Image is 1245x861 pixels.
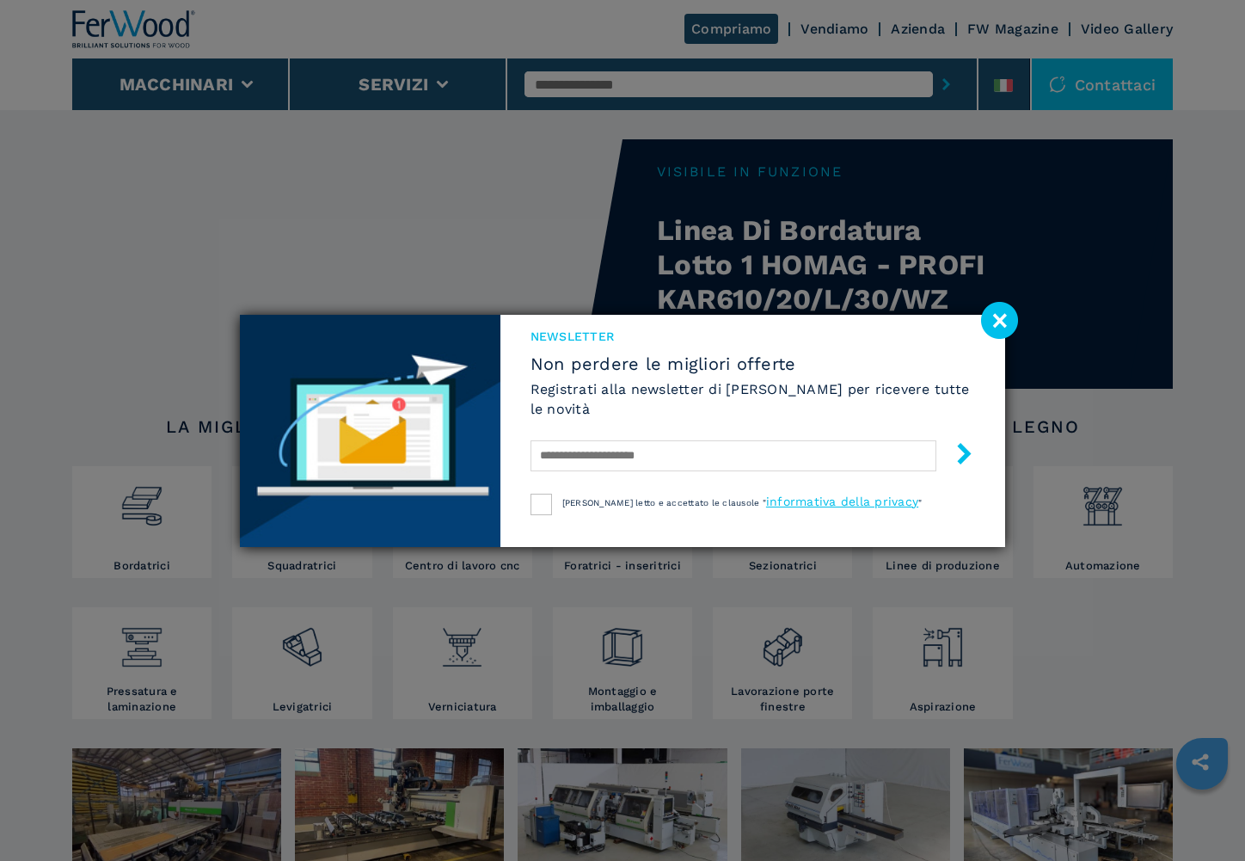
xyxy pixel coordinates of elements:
[562,498,766,507] span: [PERSON_NAME] letto e accettato le clausole "
[936,436,975,477] button: submit-button
[918,498,922,507] span: "
[531,328,975,345] span: NEWSLETTER
[240,315,500,547] img: Newsletter image
[766,495,918,508] a: informativa della privacy
[531,379,975,419] h6: Registrati alla newsletter di [PERSON_NAME] per ricevere tutte le novità
[531,354,975,374] span: Non perdere le migliori offerte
